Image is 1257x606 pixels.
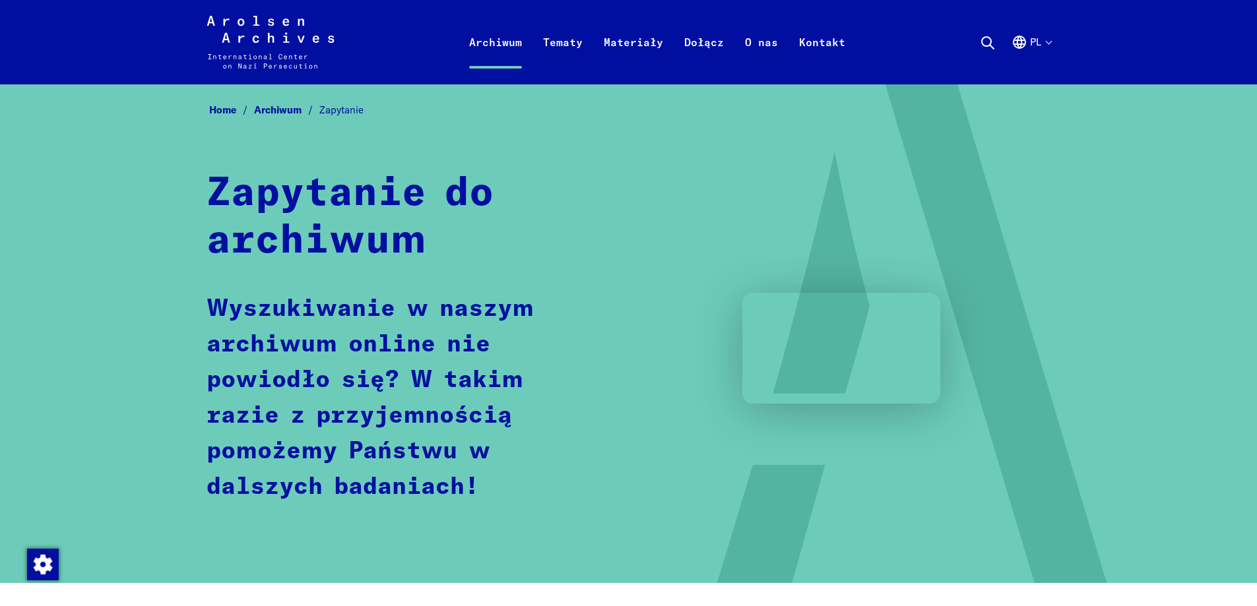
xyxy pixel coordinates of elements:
[254,104,319,116] a: Archiwum
[209,104,254,116] a: Home
[459,32,532,84] a: Archiwum
[27,549,59,580] img: Zmienić zgodę
[319,104,364,116] span: Zapytanie
[207,174,494,261] strong: Zapytanie do archiwum
[532,32,593,84] a: Tematy
[459,16,856,69] nav: Podstawowy
[789,32,856,84] a: Kontakt
[1012,34,1051,82] button: Polski, wybór języka
[207,291,606,505] p: Wyszukiwanie w naszym archiwum online nie powiodło się? W takim razie z przyjemnością pomożemy Pa...
[734,32,789,84] a: O nas
[593,32,674,84] a: Materiały
[207,100,1051,121] nav: Breadcrumb
[674,32,734,84] a: Dołącz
